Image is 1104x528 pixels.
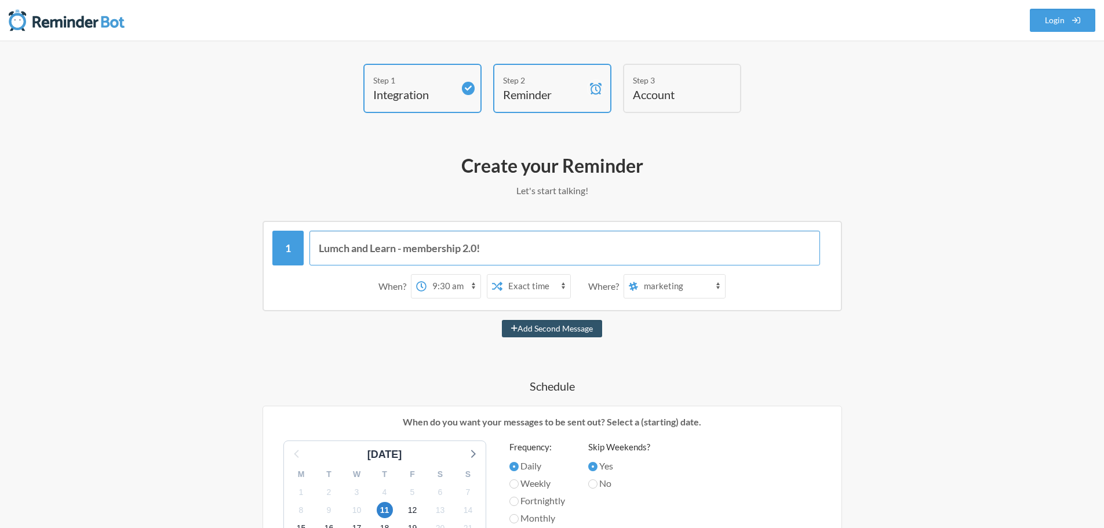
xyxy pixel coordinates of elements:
span: Monday 13 October 2025 [432,502,449,518]
h4: Account [633,86,714,103]
span: Tuesday 14 October 2025 [460,502,476,518]
span: Friday 3 October 2025 [349,484,365,500]
label: Frequency: [509,440,565,454]
h4: Schedule [216,378,888,394]
input: Yes [588,462,597,471]
button: Add Second Message [502,320,602,337]
h4: Reminder [503,86,584,103]
span: Wednesday 8 October 2025 [293,502,309,518]
label: Monthly [509,511,565,525]
p: When do you want your messages to be sent out? Select a (starting) date. [272,415,833,429]
input: Monthly [509,514,519,523]
div: S [454,465,482,483]
div: W [343,465,371,483]
input: No [588,479,597,489]
a: Login [1030,9,1096,32]
span: Wednesday 1 October 2025 [293,484,309,500]
div: M [287,465,315,483]
label: Yes [588,459,650,473]
h2: Create your Reminder [216,154,888,178]
input: Daily [509,462,519,471]
span: Tuesday 7 October 2025 [460,484,476,500]
span: Sunday 5 October 2025 [405,484,421,500]
div: S [427,465,454,483]
span: Friday 10 October 2025 [349,502,365,518]
p: Let's start talking! [216,184,888,198]
label: Fortnightly [509,494,565,508]
label: Daily [509,459,565,473]
div: F [399,465,427,483]
label: Weekly [509,476,565,490]
div: Step 2 [503,74,584,86]
div: Step 1 [373,74,454,86]
div: Where? [588,274,624,298]
span: Saturday 4 October 2025 [377,484,393,500]
div: T [315,465,343,483]
span: Thursday 9 October 2025 [321,502,337,518]
span: Sunday 12 October 2025 [405,502,421,518]
span: Saturday 11 October 2025 [377,502,393,518]
div: T [371,465,399,483]
div: [DATE] [363,447,407,463]
label: No [588,476,650,490]
div: When? [378,274,411,298]
input: Message [309,231,820,265]
div: Step 3 [633,74,714,86]
input: Weekly [509,479,519,489]
h4: Integration [373,86,454,103]
input: Fortnightly [509,497,519,506]
label: Skip Weekends? [588,440,650,454]
span: Monday 6 October 2025 [432,484,449,500]
span: Thursday 2 October 2025 [321,484,337,500]
img: Reminder Bot [9,9,125,32]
